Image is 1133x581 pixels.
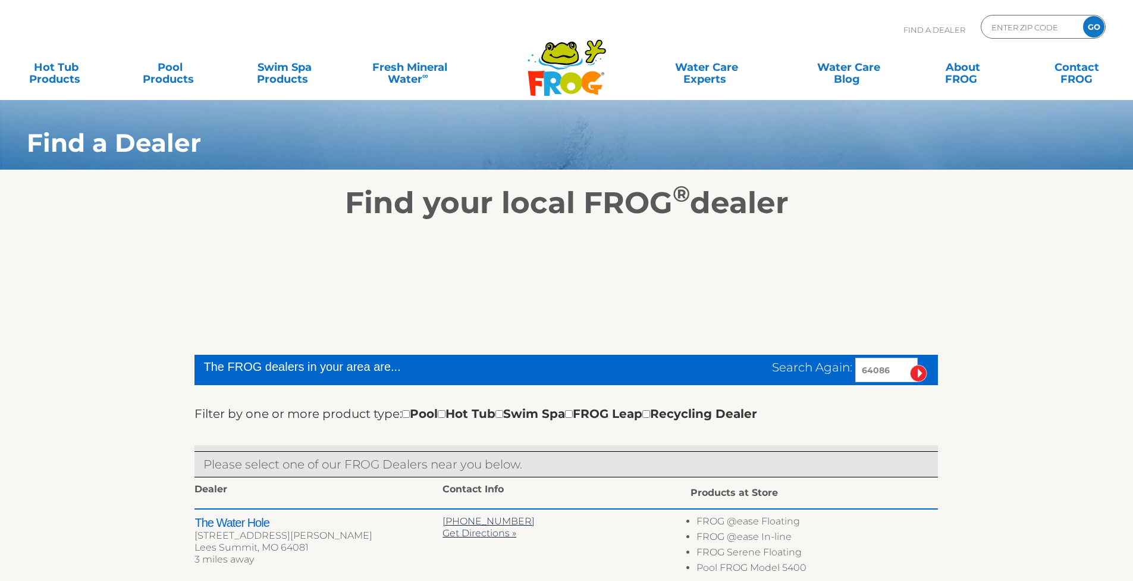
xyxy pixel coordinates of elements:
[673,180,690,207] sup: ®
[194,530,442,542] div: [STREET_ADDRESS][PERSON_NAME]
[910,365,927,382] input: Submit
[696,531,939,546] li: FROG @ease In-line
[1032,55,1121,79] a: ContactFROG
[918,55,1007,79] a: AboutFROG
[903,15,965,45] p: Find A Dealer
[203,455,929,474] p: Please select one of our FROG Dealers near you below.
[804,55,893,79] a: Water CareBlog
[194,516,442,530] h2: The Water Hole
[354,55,465,79] a: Fresh MineralWater∞
[772,360,852,374] span: Search Again:
[696,562,939,577] li: Pool FROG Model 5400
[27,129,1013,157] h1: Find a Dealer
[442,527,516,539] a: Get Directions »
[194,554,254,565] span: 3 miles away
[194,404,402,423] label: Filter by one or more product type:
[442,483,691,499] div: Contact Info
[9,185,1124,221] h2: Find your local FROG dealer
[1083,16,1104,38] input: GO
[126,55,215,79] a: PoolProducts
[521,24,613,96] img: Frog Products Logo
[194,542,442,554] div: Lees Summit, MO 64081
[691,483,939,502] div: Products at Store
[203,358,570,376] div: The FROG dealers in your area are...
[696,516,939,531] li: FROG @ease Floating
[402,404,757,423] div: Pool Hot Tub Swim Spa FROG Leap Recycling Dealer
[422,71,428,80] sup: ∞
[240,55,329,79] a: Swim SpaProducts
[12,55,101,79] a: Hot TubProducts
[635,55,779,79] a: Water CareExperts
[194,483,442,499] div: Dealer
[442,516,535,527] a: [PHONE_NUMBER]
[696,546,939,562] li: FROG Serene Floating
